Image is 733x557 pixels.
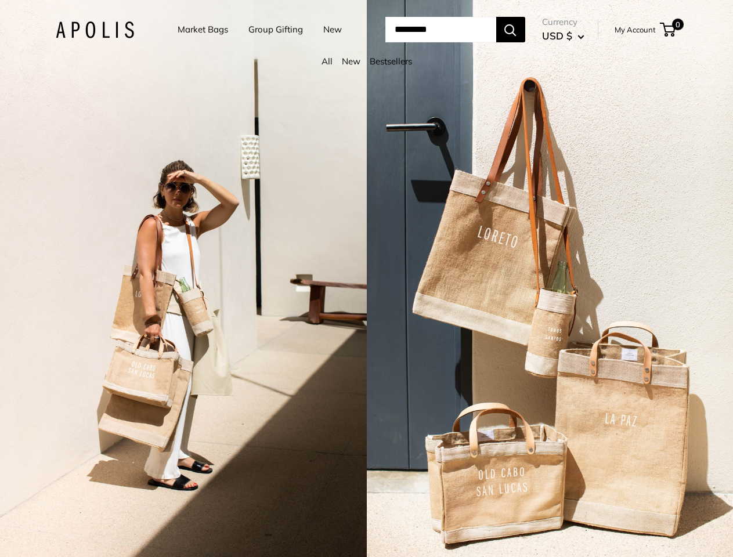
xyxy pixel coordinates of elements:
span: 0 [671,19,683,30]
input: Search... [385,17,496,42]
img: Apolis [56,21,134,38]
a: All [322,56,333,67]
button: Search [496,17,525,42]
a: Market Bags [178,21,228,38]
a: 0 [661,23,676,37]
a: Group Gifting [248,21,303,38]
a: New [342,56,360,67]
a: Bestsellers [370,56,412,67]
button: USD $ [542,27,584,45]
a: My Account [615,23,656,37]
a: New [323,21,342,38]
span: USD $ [542,30,572,42]
span: Currency [542,14,584,30]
